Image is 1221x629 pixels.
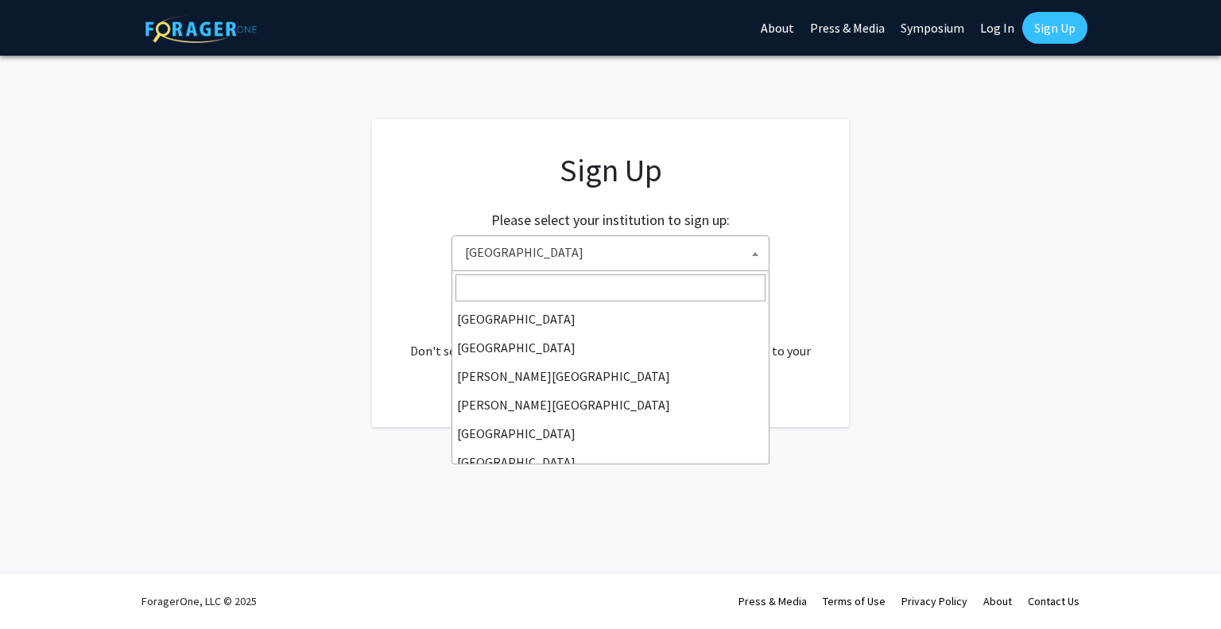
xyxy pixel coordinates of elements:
li: [GEOGRAPHIC_DATA] [452,305,769,333]
li: [GEOGRAPHIC_DATA] [452,448,769,476]
img: ForagerOne Logo [145,15,257,43]
iframe: Chat [12,557,68,617]
a: Privacy Policy [901,594,967,608]
li: [GEOGRAPHIC_DATA] [452,333,769,362]
a: Sign Up [1022,12,1087,44]
a: Press & Media [738,594,807,608]
li: [GEOGRAPHIC_DATA] [452,419,769,448]
li: [PERSON_NAME][GEOGRAPHIC_DATA] [452,390,769,419]
div: ForagerOne, LLC © 2025 [141,573,257,629]
span: Emory University [459,236,769,269]
a: Terms of Use [823,594,886,608]
h2: Please select your institution to sign up: [491,212,730,229]
div: Already have an account? . Don't see your institution? about bringing ForagerOne to your institut... [404,303,817,379]
span: Emory University [452,235,769,271]
li: [PERSON_NAME][GEOGRAPHIC_DATA] [452,362,769,390]
a: About [983,594,1012,608]
a: Contact Us [1028,594,1080,608]
input: Search [455,274,766,301]
h1: Sign Up [404,151,817,189]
